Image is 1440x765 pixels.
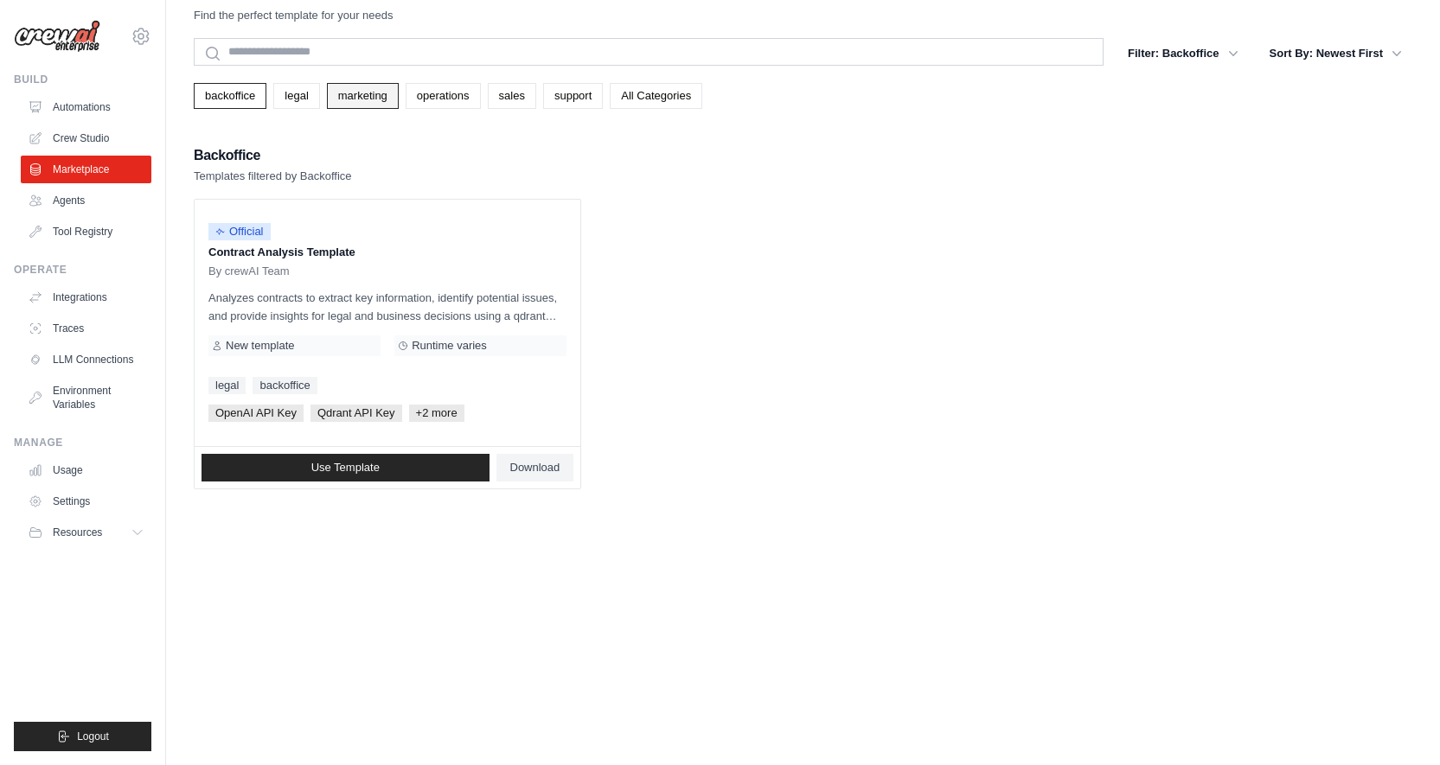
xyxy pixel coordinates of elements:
span: +2 more [409,405,464,422]
img: Logo [14,20,100,53]
button: Filter: Backoffice [1117,38,1248,69]
span: Runtime varies [412,339,487,353]
a: Environment Variables [21,377,151,418]
button: Logout [14,722,151,751]
a: Usage [21,456,151,484]
a: backoffice [253,377,317,394]
a: LLM Connections [21,346,151,373]
a: Tool Registry [21,218,151,245]
a: Traces [21,315,151,342]
p: Contract Analysis Template [208,244,566,261]
a: Crew Studio [21,124,151,152]
a: support [543,83,603,109]
a: Agents [21,187,151,214]
a: Automations [21,93,151,121]
span: Official [208,223,271,240]
span: By crewAI Team [208,265,290,278]
div: Operate [14,263,151,277]
button: Resources [21,519,151,546]
a: legal [273,83,319,109]
h2: Backoffice [194,143,352,168]
a: operations [406,83,481,109]
span: OpenAI API Key [208,405,304,422]
p: Analyzes contracts to extract key information, identify potential issues, and provide insights fo... [208,289,566,325]
a: legal [208,377,246,394]
span: Download [510,461,560,475]
a: Marketplace [21,156,151,183]
a: Download [496,454,574,481]
p: Find the perfect template for your needs [194,7,394,24]
a: Use Template [202,454,490,481]
div: Manage [14,436,151,449]
p: Templates filtered by Backoffice [194,168,352,185]
span: New template [226,339,294,353]
a: Integrations [21,284,151,311]
span: Qdrant API Key [310,405,402,422]
a: Settings [21,488,151,515]
span: Use Template [311,461,380,475]
a: backoffice [194,83,266,109]
span: Resources [53,526,102,539]
button: Sort By: Newest First [1259,38,1412,69]
a: sales [488,83,536,109]
a: marketing [327,83,399,109]
span: Logout [77,730,109,743]
div: Build [14,73,151,86]
a: All Categories [610,83,702,109]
